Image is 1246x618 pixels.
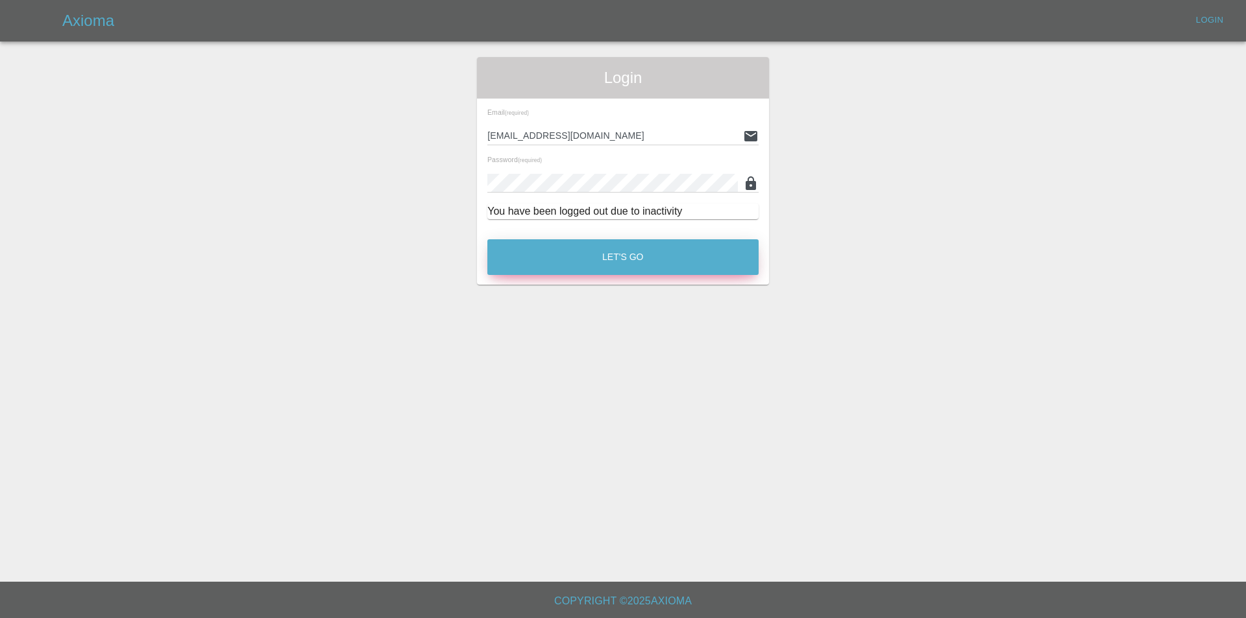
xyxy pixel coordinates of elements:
span: Login [487,67,759,88]
div: You have been logged out due to inactivity [487,204,759,219]
span: Email [487,108,529,116]
h5: Axioma [62,10,114,31]
button: Let's Go [487,239,759,275]
a: Login [1189,10,1230,30]
h6: Copyright © 2025 Axioma [10,592,1236,610]
span: Password [487,156,542,163]
small: (required) [518,158,542,163]
small: (required) [505,110,529,116]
